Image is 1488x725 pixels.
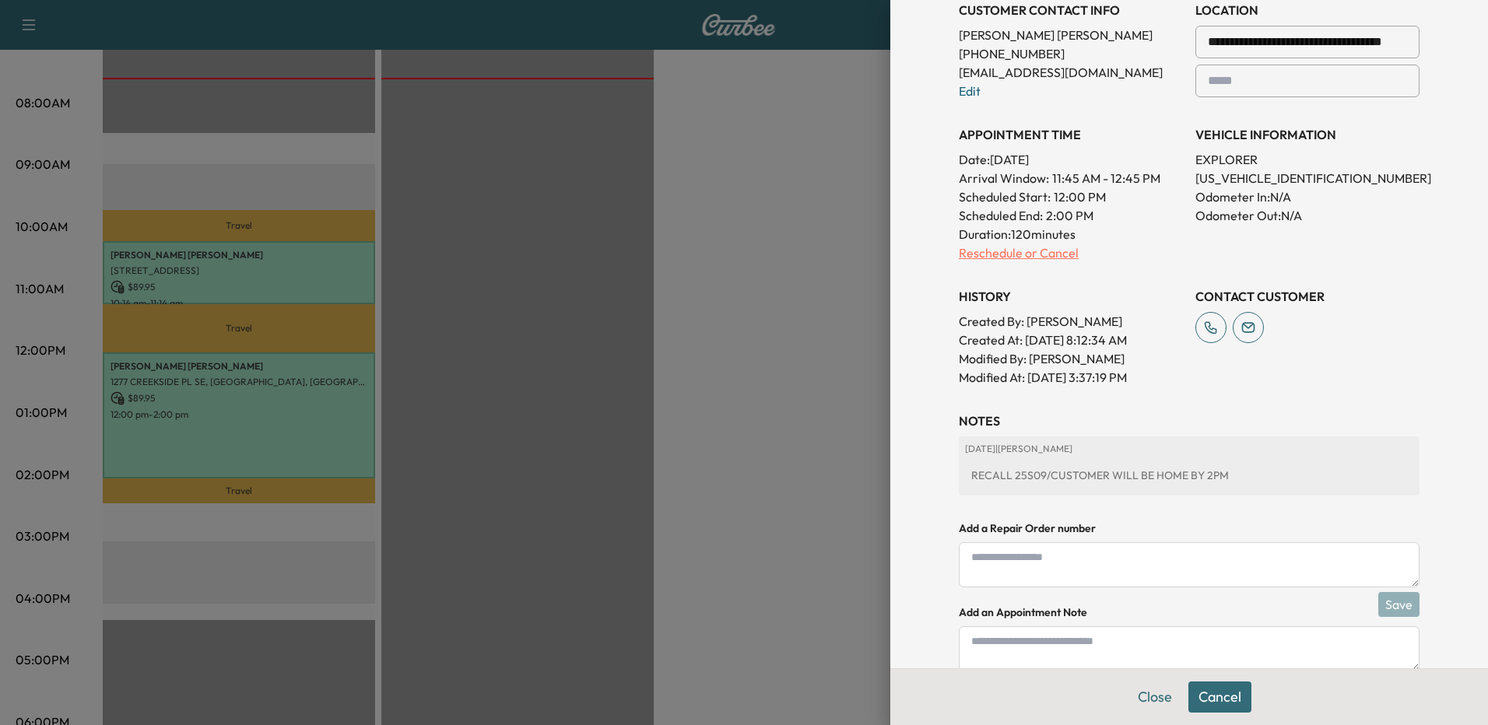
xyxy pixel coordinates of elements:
[959,331,1183,349] p: Created At : [DATE] 8:12:34 AM
[959,44,1183,63] p: [PHONE_NUMBER]
[1046,206,1093,225] p: 2:00 PM
[1195,169,1420,187] p: [US_VEHICLE_IDENTIFICATION_NUMBER]
[1128,681,1182,713] button: Close
[1195,150,1420,169] p: EXPLORER
[1195,125,1420,144] h3: VEHICLE INFORMATION
[959,1,1183,19] h3: CUSTOMER CONTACT INFO
[959,169,1183,187] p: Arrival Window:
[959,243,1183,262] p: Reschedule or Cancel
[959,287,1183,306] h3: History
[959,368,1183,387] p: Modified At : [DATE] 3:37:19 PM
[959,63,1183,82] p: [EMAIL_ADDRESS][DOMAIN_NAME]
[959,26,1183,44] p: [PERSON_NAME] [PERSON_NAME]
[959,125,1183,144] h3: APPOINTMENT TIME
[1195,1,1420,19] h3: LOCATION
[1195,206,1420,225] p: Odometer Out: N/A
[959,312,1183,331] p: Created By : [PERSON_NAME]
[965,443,1413,455] p: [DATE] | [PERSON_NAME]
[959,83,981,99] a: Edit
[1195,187,1420,206] p: Odometer In: N/A
[965,461,1413,489] div: RECALL 25S09/CUSTOMER WILL BE HOME BY 2PM
[1052,169,1160,187] span: 11:45 AM - 12:45 PM
[959,150,1183,169] p: Date: [DATE]
[959,349,1183,368] p: Modified By : [PERSON_NAME]
[1195,287,1420,306] h3: CONTACT CUSTOMER
[959,206,1043,225] p: Scheduled End:
[1054,187,1106,206] p: 12:00 PM
[959,412,1420,430] h3: NOTES
[1188,681,1251,713] button: Cancel
[959,520,1420,536] h4: Add a Repair Order number
[959,225,1183,243] p: Duration: 120 minutes
[959,187,1051,206] p: Scheduled Start:
[959,604,1420,620] h4: Add an Appointment Note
